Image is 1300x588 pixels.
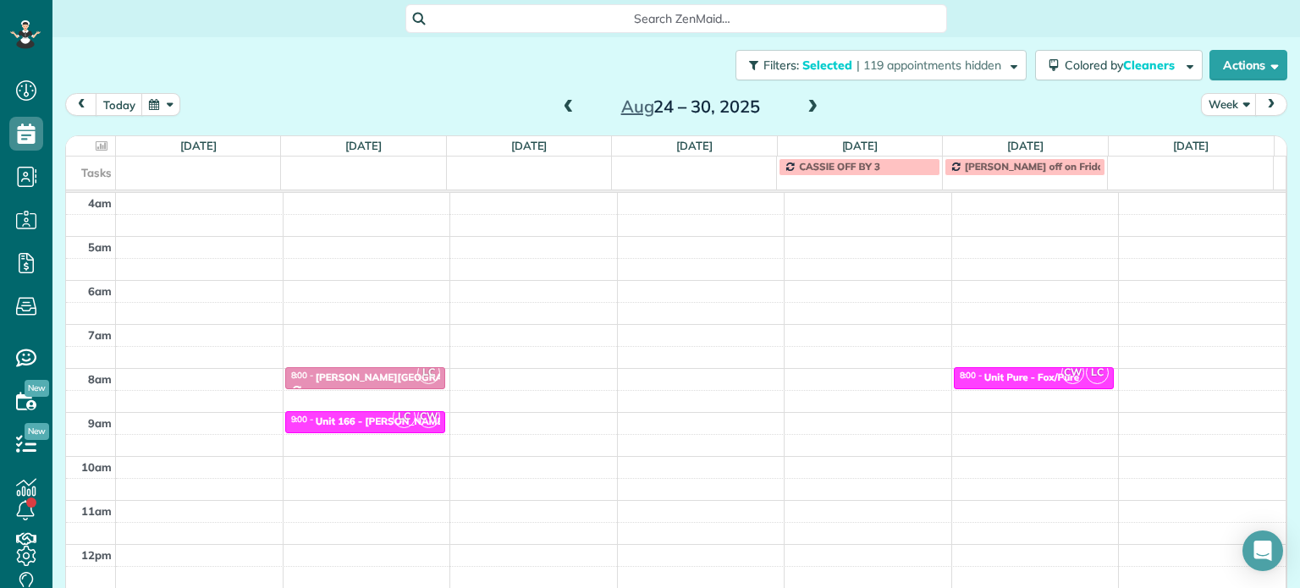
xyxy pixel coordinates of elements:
span: 10am [81,460,112,474]
a: [DATE] [511,139,548,152]
span: CW [417,405,440,428]
a: [DATE] [676,139,713,152]
span: New [25,423,49,440]
span: 8am [88,372,112,386]
div: Unit Pure - Fox/Pure [984,371,1079,383]
span: New [25,380,49,397]
h2: 24 – 30, 2025 [585,97,796,116]
span: Selected [802,58,853,73]
a: [DATE] [1173,139,1209,152]
a: [DATE] [842,139,879,152]
div: Unit 166 - [PERSON_NAME][GEOGRAPHIC_DATA] - Capital [316,415,595,427]
div: Open Intercom Messenger [1242,530,1283,571]
span: 9am [88,416,112,430]
span: 11am [81,504,112,518]
span: LC [1086,361,1109,384]
span: 4am [88,196,112,210]
button: Filters: Selected | 119 appointments hidden [735,50,1027,80]
button: Colored byCleaners [1035,50,1203,80]
span: CW [1061,361,1084,384]
span: 5am [88,240,112,254]
span: Filters: [763,58,799,73]
div: [PERSON_NAME][GEOGRAPHIC_DATA] - TMG [316,371,533,383]
a: [DATE] [180,139,217,152]
span: 7am [88,328,112,342]
span: Aug [621,96,654,117]
a: [DATE] [1007,139,1044,152]
button: Actions [1209,50,1287,80]
button: prev [65,93,97,116]
a: [DATE] [345,139,382,152]
span: Cleaners [1123,58,1177,73]
button: Week [1201,93,1257,116]
button: today [96,93,143,116]
span: LC [417,361,440,384]
span: 12pm [81,548,112,562]
span: | 119 appointments hidden [857,58,1001,73]
span: Colored by [1065,58,1181,73]
button: next [1255,93,1287,116]
span: 6am [88,284,112,298]
span: [PERSON_NAME] off on Fridays [965,160,1114,173]
span: LC [393,405,416,428]
span: CASSIE OFF BY 3 [799,160,880,173]
a: Filters: Selected | 119 appointments hidden [727,50,1027,80]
